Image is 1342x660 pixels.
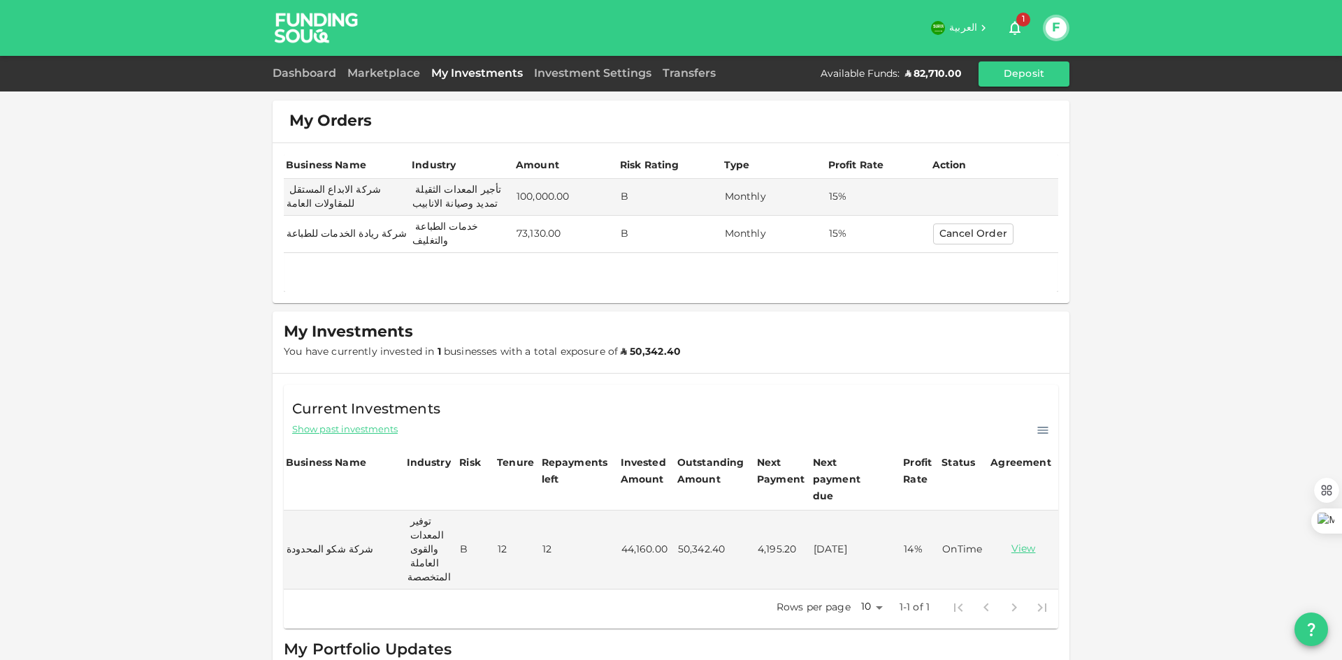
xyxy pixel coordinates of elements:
[284,323,413,342] span: My Investments
[621,347,681,357] strong: ʢ 50,342.40
[410,216,514,253] td: خدمات الطباعة والتغليف
[990,455,1051,471] div: Agreement
[618,179,722,216] td: B
[932,157,967,174] div: Action
[342,68,426,79] a: Marketplace
[813,455,883,505] div: Next payment due
[675,511,755,589] td: 50,342.40
[722,179,826,216] td: Monthly
[811,511,901,589] td: [DATE]
[459,455,481,471] div: Risk
[933,223,1013,244] button: Cancel Order
[621,455,673,488] div: Invested Amount
[497,455,534,471] div: Tenure
[777,601,851,615] p: Rows per page
[410,179,514,216] td: تأجير المعدات الثقيلة تمديد وصيانة الانابيب
[1001,14,1029,42] button: 1
[903,455,937,488] div: Profit Rate
[757,455,809,488] div: Next Payment
[618,216,722,253] td: B
[854,597,888,617] div: 10
[979,61,1069,87] button: Deposit
[755,511,811,589] td: 4,195.20
[931,21,945,35] img: flag-sa.b9a346574cdc8950dd34b50780441f57.svg
[412,157,456,174] div: Industry
[1294,613,1328,646] button: question
[286,157,366,174] div: Business Name
[495,511,540,589] td: 12
[722,216,826,253] td: Monthly
[284,347,681,357] span: You have currently invested in businesses with a total exposure of
[542,455,612,488] div: Repayments left
[284,511,405,589] td: شركة شكو المحدودة
[620,157,679,174] div: Risk Rating
[405,511,458,589] td: توفير المعدات والقوى العاملة المتخصصة
[514,179,618,216] td: 100,000.00
[438,347,441,357] strong: 1
[1046,17,1067,38] button: F
[939,511,988,589] td: OnTime
[284,216,410,253] td: شركة ريادة الخدمات للطباعة
[905,67,962,81] div: ʢ 82,710.00
[821,67,900,81] div: Available Funds :
[284,179,410,216] td: شركة الابداع المستقل للمقاولات العامة
[941,455,975,471] div: Status
[426,68,528,79] a: My Investments
[826,216,930,253] td: 15%
[457,511,495,589] td: B
[516,157,559,174] div: Amount
[991,543,1055,556] a: View
[677,455,747,488] div: Outstanding Amount
[407,455,451,471] div: Industry
[619,511,675,589] td: 44,160.00
[828,157,884,174] div: Profit Rate
[286,455,366,471] div: Business Name
[284,643,452,658] span: My Portfolio Updates
[724,157,750,174] div: Type
[292,399,440,421] span: Current Investments
[901,511,939,589] td: 14%
[289,112,372,131] span: My Orders
[826,179,930,216] td: 15%
[528,68,657,79] a: Investment Settings
[949,23,977,33] span: العربية
[900,601,930,615] p: 1-1 of 1
[292,423,398,437] span: Show past investments
[273,68,342,79] a: Dashboard
[657,68,721,79] a: Transfers
[514,216,618,253] td: 73,130.00
[1016,13,1030,27] span: 1
[540,511,619,589] td: 12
